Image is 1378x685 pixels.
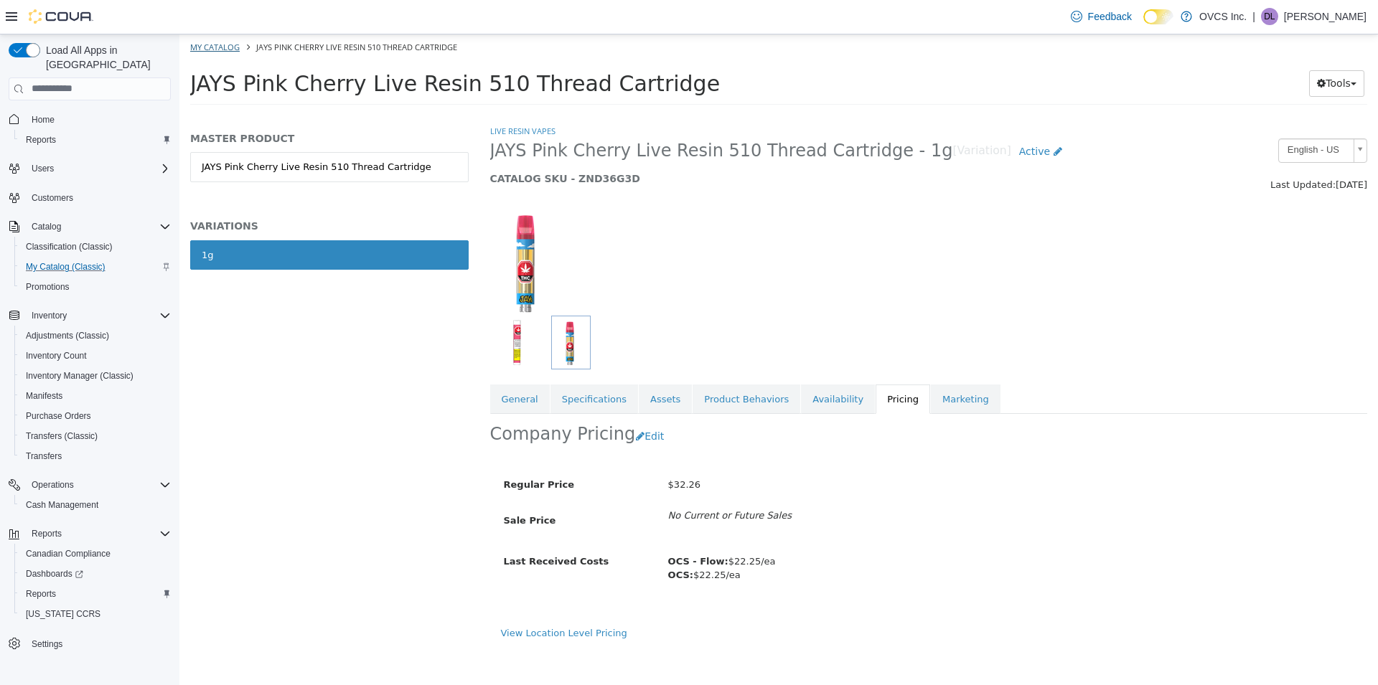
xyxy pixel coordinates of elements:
span: $22.25/ea [489,521,596,532]
a: Customers [26,189,79,207]
span: Operations [32,479,74,491]
span: Cash Management [26,499,98,511]
a: Reports [20,585,62,603]
span: Dashboards [26,568,83,580]
button: Users [3,159,177,179]
button: Inventory [3,306,177,326]
span: Purchase Orders [20,407,171,425]
span: Operations [26,476,171,493]
span: Regular Price [324,445,395,455]
span: Sale Price [324,481,377,491]
button: Reports [3,524,177,544]
small: [Variation] [773,111,831,123]
a: Canadian Compliance [20,545,116,562]
button: Inventory Manager (Classic) [14,366,177,386]
span: Reports [26,134,56,146]
span: Canadian Compliance [20,545,171,562]
span: Promotions [20,278,171,296]
button: Promotions [14,277,177,297]
a: Dashboards [20,565,89,582]
a: Live Resin Vapes [311,91,376,102]
button: Operations [3,475,177,495]
span: Inventory [26,307,171,324]
button: Customers [3,187,177,208]
button: Reports [14,130,177,150]
button: Reports [14,584,177,604]
span: Transfers [26,450,62,462]
a: View Location Level Pricing [322,593,448,604]
h5: VARIATIONS [11,185,289,198]
button: Home [3,109,177,130]
button: Classification (Classic) [14,237,177,257]
button: [US_STATE] CCRS [14,604,177,624]
p: | [1252,8,1255,25]
span: My Catalog (Classic) [26,261,106,273]
span: English - US [1100,105,1168,127]
span: JAYS Pink Cherry Live Resin 510 Thread Cartridge [11,37,540,62]
a: My Catalog (Classic) [20,258,111,275]
span: Washington CCRS [20,605,171,623]
button: Inventory [26,307,72,324]
span: Canadian Compliance [26,548,111,559]
button: Operations [26,476,80,493]
span: Settings [32,638,62,650]
button: Canadian Compliance [14,544,177,564]
span: Cash Management [20,496,171,514]
button: Transfers (Classic) [14,426,177,446]
span: Reports [26,588,56,600]
span: Transfers (Classic) [20,427,171,445]
span: Last Updated: [1091,145,1156,156]
span: $32.26 [489,445,522,455]
b: OCS - Flow: [489,521,549,532]
span: Manifests [20,387,171,405]
a: Product Behaviors [513,350,621,380]
a: [US_STATE] CCRS [20,605,106,623]
a: Settings [26,636,68,653]
h5: MASTER PRODUCT [11,98,289,110]
button: Settings [3,633,177,653]
span: Customers [26,189,171,207]
button: Cash Management [14,495,177,515]
span: Active [840,111,871,123]
a: Cash Management [20,496,104,514]
span: DL [1264,8,1275,25]
span: Reports [26,525,171,542]
a: Purchase Orders [20,407,97,425]
button: Adjustments (Classic) [14,326,177,346]
a: Adjustments (Classic) [20,327,115,344]
span: [DATE] [1156,145,1188,156]
p: OVCS Inc. [1199,8,1247,25]
span: Adjustments (Classic) [20,327,171,344]
span: Promotions [26,281,70,293]
button: Users [26,160,60,177]
div: Donna Labelle [1261,8,1278,25]
span: Home [26,110,171,128]
span: Users [32,163,54,174]
span: Reports [32,528,62,539]
span: $22.25/ea [489,535,561,546]
span: Inventory Count [26,350,87,362]
h2: Company Pricing [311,389,456,411]
a: Manifests [20,387,68,405]
b: OCS: [489,535,514,546]
span: Inventory Manager (Classic) [26,370,133,382]
button: Purchase Orders [14,406,177,426]
a: Dashboards [14,564,177,584]
span: Classification (Classic) [20,238,171,255]
a: Inventory Manager (Classic) [20,367,139,384]
span: Inventory Manager (Classic) [20,367,171,384]
img: Cova [29,9,93,24]
span: JAYS Pink Cherry Live Resin 510 Thread Cartridge [77,7,278,18]
span: My Catalog (Classic) [20,258,171,275]
input: Dark Mode [1143,9,1173,24]
span: Load All Apps in [GEOGRAPHIC_DATA] [40,43,171,72]
a: JAYS Pink Cherry Live Resin 510 Thread Cartridge [11,118,289,148]
a: Marketing [751,350,821,380]
a: My Catalog [11,7,60,18]
a: Classification (Classic) [20,238,118,255]
span: Dark Mode [1143,24,1144,25]
span: Catalog [26,218,171,235]
h5: CATALOG SKU - ZND36G3D [311,138,963,151]
a: Reports [20,131,62,148]
button: Tools [1130,36,1185,62]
